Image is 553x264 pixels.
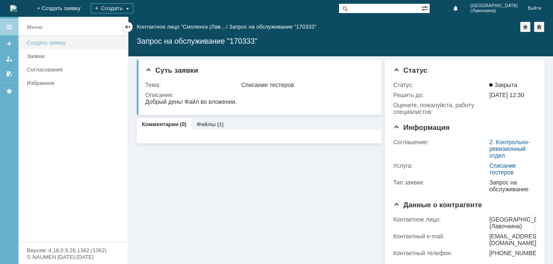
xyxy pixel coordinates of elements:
[180,121,187,127] div: (0)
[393,66,427,74] span: Статус
[123,22,133,32] div: Скрыть меню
[23,50,126,63] a: Заявки
[91,3,133,13] div: Создать
[145,66,198,74] span: Суть заявки
[520,22,530,32] div: Добавить в избранное
[534,22,544,32] div: Сделать домашней страницей
[393,233,488,240] div: Контактный e-mail:
[27,22,42,32] div: Меню
[489,179,533,193] div: Запрос на обслуживание
[137,24,226,30] a: Контактное лицо "Смоленск (Лав…
[137,24,229,30] div: /
[470,3,518,8] span: [GEOGRAPHIC_DATA]
[393,250,488,256] div: Контактный телефон:
[27,53,123,59] div: Заявки
[393,82,488,88] div: Статус:
[27,254,119,260] div: © NAUMEN [DATE]-[DATE]
[145,82,240,88] div: Тема:
[27,40,123,46] div: Создать заявку
[217,121,224,127] div: (1)
[489,216,550,230] div: [GEOGRAPHIC_DATA] (Лавочкина)
[393,179,488,186] div: Тип заявки:
[27,66,123,73] div: Согласования
[145,92,373,98] div: Описание:
[489,250,550,256] div: [PHONE_NUMBER]
[27,80,113,86] div: Избранное
[27,248,119,253] div: Версия: 4.18.0.9.26.1362 (1362)
[421,4,430,12] span: Расширенный поиск
[489,82,517,88] span: Закрыта
[393,139,488,145] div: Соглашение:
[3,37,16,50] a: Создать заявку
[137,37,545,45] div: Запрос на обслуживание "170333"
[10,5,17,12] a: Перейти на домашнюю страницу
[393,162,488,169] div: Услуга:
[196,121,216,127] a: Файлы
[142,121,179,127] a: Комментарии
[470,8,518,13] span: (Лавочкина)
[3,67,16,81] a: Мои согласования
[489,92,524,98] span: [DATE] 12:30
[23,36,126,49] a: Создать заявку
[393,102,488,115] div: Oцените, пожалуйста, работу специалистов:
[229,24,316,30] div: Запрос на обслуживание "170333"
[393,92,488,98] div: Решить до:
[241,82,371,88] div: Списание тестеров
[393,201,482,209] span: Данные о контрагенте
[3,52,16,66] a: Мои заявки
[393,216,488,223] div: Контактное лицо:
[10,5,17,12] img: logo
[23,63,126,76] a: Согласования
[489,139,530,159] a: 2. Контрольно-ревизионный отдел
[489,162,516,176] a: Списание тестеров
[393,124,449,132] span: Информация
[489,233,550,246] div: [EMAIL_ADDRESS][DOMAIN_NAME]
